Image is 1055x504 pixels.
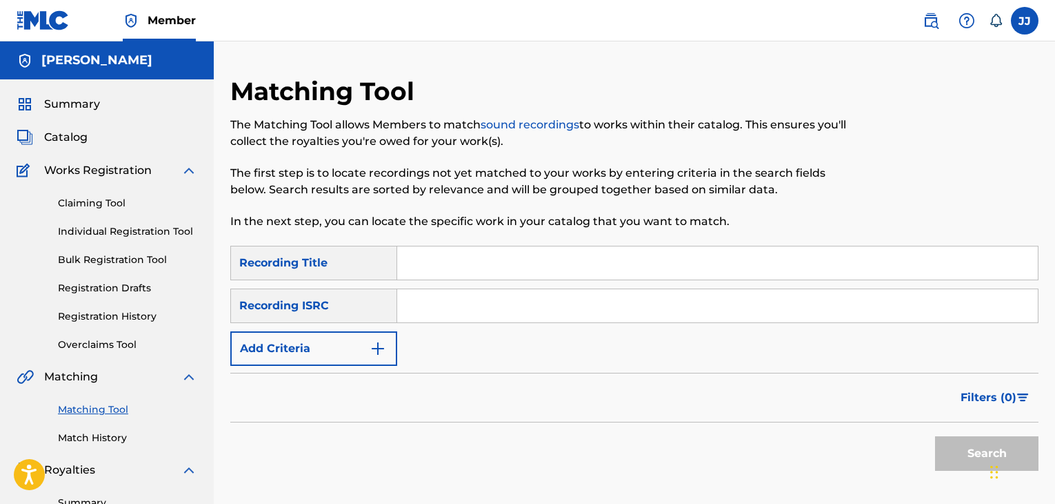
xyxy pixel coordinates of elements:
[181,369,197,385] img: expand
[58,431,197,445] a: Match History
[148,12,196,28] span: Member
[17,129,33,146] img: Catalog
[923,12,939,29] img: search
[370,340,386,357] img: 9d2ae6d4665cec9f34b9.svg
[230,246,1038,478] form: Search Form
[17,369,34,385] img: Matching
[230,331,397,366] button: Add Criteria
[961,389,1016,406] span: Filters ( 0 )
[181,462,197,478] img: expand
[123,12,139,29] img: Top Rightsholder
[17,96,100,113] a: SummarySummary
[44,162,152,179] span: Works Registration
[986,438,1055,504] iframe: Chat Widget
[952,380,1038,415] button: Filters (0)
[17,10,70,30] img: MLC Logo
[917,7,945,35] a: Public Search
[230,117,852,150] p: The Matching Tool allows Members to match to works within their catalog. This ensures you'll coll...
[953,7,981,35] div: Help
[44,462,95,478] span: Royalties
[58,281,197,295] a: Registration Drafts
[1011,7,1038,35] div: User Menu
[44,96,100,113] span: Summary
[58,338,197,352] a: Overclaims Tool
[17,462,33,478] img: Royalties
[17,129,88,146] a: CatalogCatalog
[44,129,88,146] span: Catalog
[230,165,852,198] p: The first step is to locate recordings not yet matched to your works by entering criteria in the ...
[990,452,998,493] div: Drag
[481,118,579,131] a: sound recordings
[58,196,197,211] a: Claiming Tool
[41,52,152,68] h5: Jonathan Jones
[181,162,197,179] img: expand
[17,96,33,113] img: Summary
[58,253,197,267] a: Bulk Registration Tool
[17,52,33,69] img: Accounts
[958,12,975,29] img: help
[58,403,197,417] a: Matching Tool
[44,369,98,385] span: Matching
[230,213,852,230] p: In the next step, you can locate the specific work in your catalog that you want to match.
[989,14,1003,28] div: Notifications
[17,162,34,179] img: Works Registration
[58,309,197,324] a: Registration History
[58,224,197,239] a: Individual Registration Tool
[1016,314,1055,425] iframe: Resource Center
[230,76,421,107] h2: Matching Tool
